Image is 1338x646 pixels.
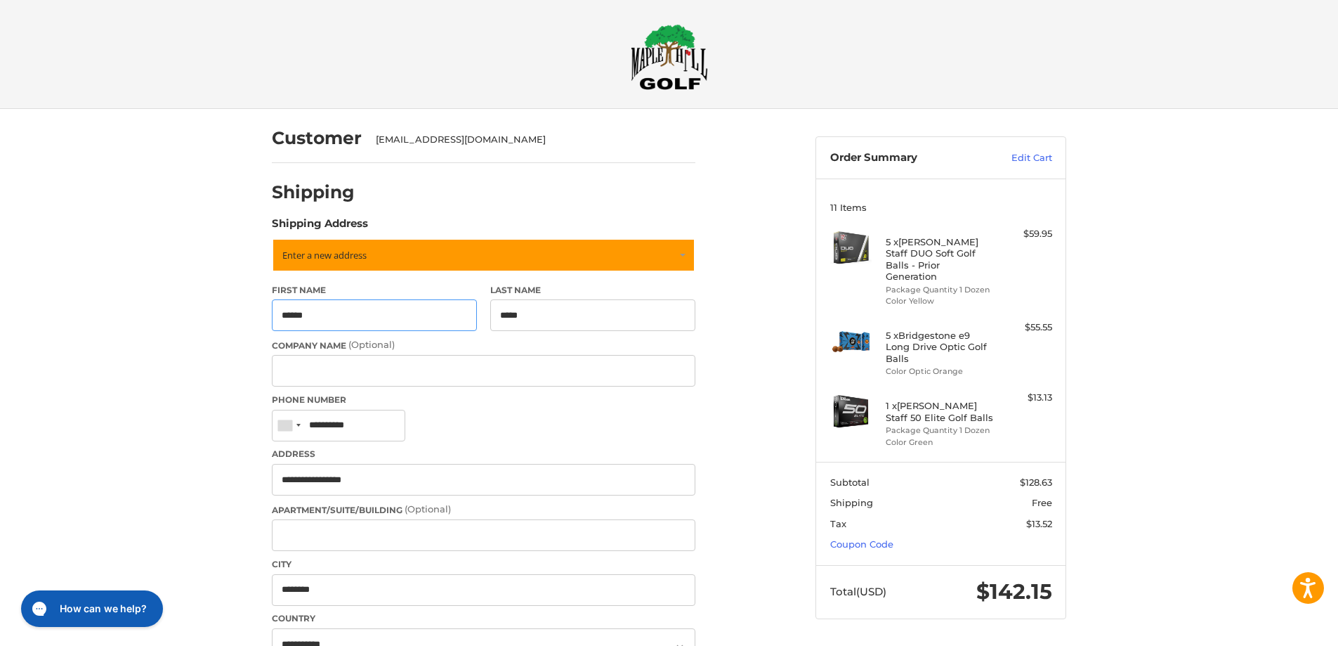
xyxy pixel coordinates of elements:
[830,497,873,508] span: Shipping
[1032,497,1052,508] span: Free
[886,425,993,437] li: Package Quantity 1 Dozen
[830,518,846,529] span: Tax
[1020,477,1052,488] span: $128.63
[272,181,355,203] h2: Shipping
[272,503,695,517] label: Apartment/Suite/Building
[886,400,993,423] h4: 1 x [PERSON_NAME] Staff 50 Elite Golf Balls
[631,24,708,90] img: Maple Hill Golf
[272,127,362,149] h2: Customer
[272,448,695,460] label: Address
[981,151,1052,165] a: Edit Cart
[272,238,695,272] a: Enter or select a different address
[272,612,695,625] label: Country
[830,151,981,165] h3: Order Summary
[1222,608,1338,646] iframe: Google Customer Reviews
[886,366,993,377] li: Color Optic Orange
[272,558,695,571] label: City
[376,133,682,147] div: [EMAIL_ADDRESS][DOMAIN_NAME]
[976,579,1052,605] span: $142.15
[886,330,993,364] h4: 5 x Bridgestone e9 Long Drive Optic Golf Balls
[1026,518,1052,529] span: $13.52
[830,538,893,550] a: Coupon Code
[886,284,993,296] li: Package Quantity 1 Dozen
[272,284,477,297] label: First Name
[272,394,695,406] label: Phone Number
[997,391,1052,405] div: $13.13
[348,339,395,350] small: (Optional)
[272,338,695,352] label: Company Name
[14,586,167,632] iframe: Gorgias live chat messenger
[830,585,886,598] span: Total (USD)
[830,477,870,488] span: Subtotal
[886,236,993,282] h4: 5 x [PERSON_NAME] Staff DUO Soft Golf Balls - Prior Generation
[886,437,993,448] li: Color Green
[997,227,1052,241] div: $59.95
[490,284,695,297] label: Last Name
[272,216,368,238] legend: Shipping Address
[282,249,367,261] span: Enter a new address
[830,202,1052,213] h3: 11 Items
[405,503,451,515] small: (Optional)
[997,321,1052,335] div: $55.55
[886,295,993,307] li: Color Yellow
